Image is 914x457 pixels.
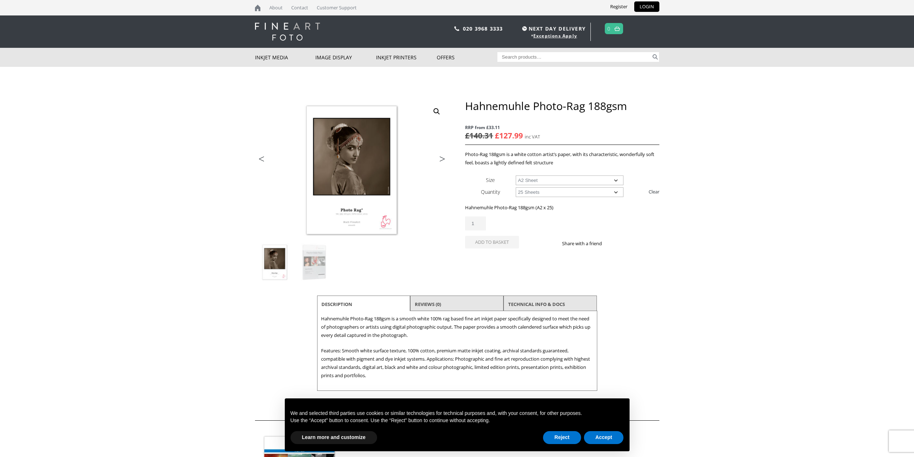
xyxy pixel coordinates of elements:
h2: Related products [255,409,659,421]
label: Quantity [481,188,500,195]
img: logo-white.svg [255,23,320,41]
a: Exceptions Apply [533,33,577,39]
input: Product quantity [465,216,486,230]
a: 020 3968 3333 [463,25,503,32]
span: NEXT DAY DELIVERY [520,24,586,33]
a: Reviews (0) [415,298,441,311]
a: Description [321,298,352,311]
img: basket.svg [614,26,620,31]
p: Use the “Accept” button to consent. Use the “Reject” button to continue without accepting. [291,417,624,424]
button: Learn more and customize [291,431,377,444]
button: Reject [543,431,581,444]
button: Add to basket [465,236,519,248]
img: phone.svg [454,26,459,31]
p: Hahnemuhle Photo-Rag 188gsm (A2 x 25) [465,204,659,212]
img: Hahnemuhle Photo-Rag 188gsm [255,243,294,282]
img: twitter sharing button [619,241,625,246]
span: RRP from £33.11 [465,123,659,132]
a: Inkjet Media [255,48,316,67]
p: Share with a friend [562,239,611,248]
a: 0 [607,23,611,34]
a: View full-screen image gallery [430,105,443,118]
input: Search products… [497,52,651,62]
a: TECHNICAL INFO & DOCS [508,298,565,311]
bdi: 140.31 [465,131,493,141]
a: Register [605,1,633,12]
bdi: 127.99 [495,131,523,141]
p: Features: Smooth white surface texture, 100% cotton, premium matte inkjet coating, archival stand... [321,347,593,380]
img: time.svg [522,26,527,31]
a: Clear options [649,186,659,197]
p: Photo-Rag 188gsm is a white cotton artist’s paper, with its characteristic, wonderfully soft feel... [465,150,659,167]
a: Inkjet Printers [376,48,437,67]
img: Hahnemuhle Photo-Rag 188gsm [255,99,449,243]
p: We and selected third parties use cookies or similar technologies for technical purposes and, wit... [291,410,624,417]
span: £ [465,131,469,141]
a: LOGIN [634,1,659,12]
img: Hahnemuhle Photo-Rag 188gsm - Image 2 [295,243,334,282]
span: £ [495,131,499,141]
button: Search [651,52,659,62]
h1: Hahnemuhle Photo-Rag 188gsm [465,99,659,113]
p: Hahnemuhle Photo-Rag 188gsm is a smooth white 100% rag based fine art inkjet paper specifically d... [321,315,593,339]
button: Accept [584,431,624,444]
label: Size [486,177,495,183]
img: facebook sharing button [611,241,616,246]
a: Image Display [315,48,376,67]
a: Offers [437,48,497,67]
img: email sharing button [628,241,634,246]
